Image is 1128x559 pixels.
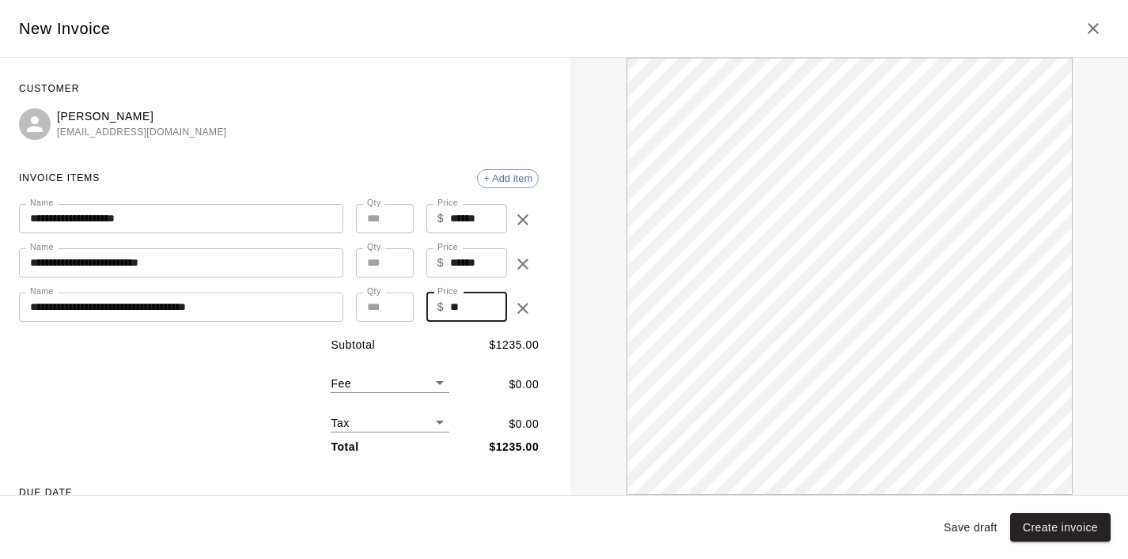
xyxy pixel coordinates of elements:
[30,241,54,253] label: Name
[30,285,54,297] label: Name
[57,125,227,141] span: [EMAIL_ADDRESS][DOMAIN_NAME]
[437,197,458,209] label: Price
[437,299,444,315] p: $
[437,210,444,227] p: $
[1010,513,1111,542] button: Create invoice
[19,166,100,191] span: INVOICE ITEMS
[19,481,539,506] span: DUE DATE
[19,77,539,102] span: CUSTOMER
[509,416,539,432] p: $ 0.00
[507,204,539,236] button: delete
[477,169,539,188] div: + Add item
[19,18,111,40] h5: New Invoice
[937,513,1004,542] button: Save draft
[367,285,381,297] label: Qty
[1077,13,1109,44] button: Close
[437,241,458,253] label: Price
[57,108,227,125] p: [PERSON_NAME]
[507,248,539,280] button: delete
[331,440,358,453] b: Total
[489,440,539,453] b: $ 1235.00
[437,255,444,271] p: $
[509,376,539,393] p: $ 0.00
[437,285,458,297] label: Price
[507,293,539,324] button: delete
[30,197,54,209] label: Name
[478,172,538,184] span: + Add item
[367,241,381,253] label: Qty
[331,337,375,353] p: Subtotal
[489,337,539,353] p: $ 1235.00
[367,197,381,209] label: Qty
